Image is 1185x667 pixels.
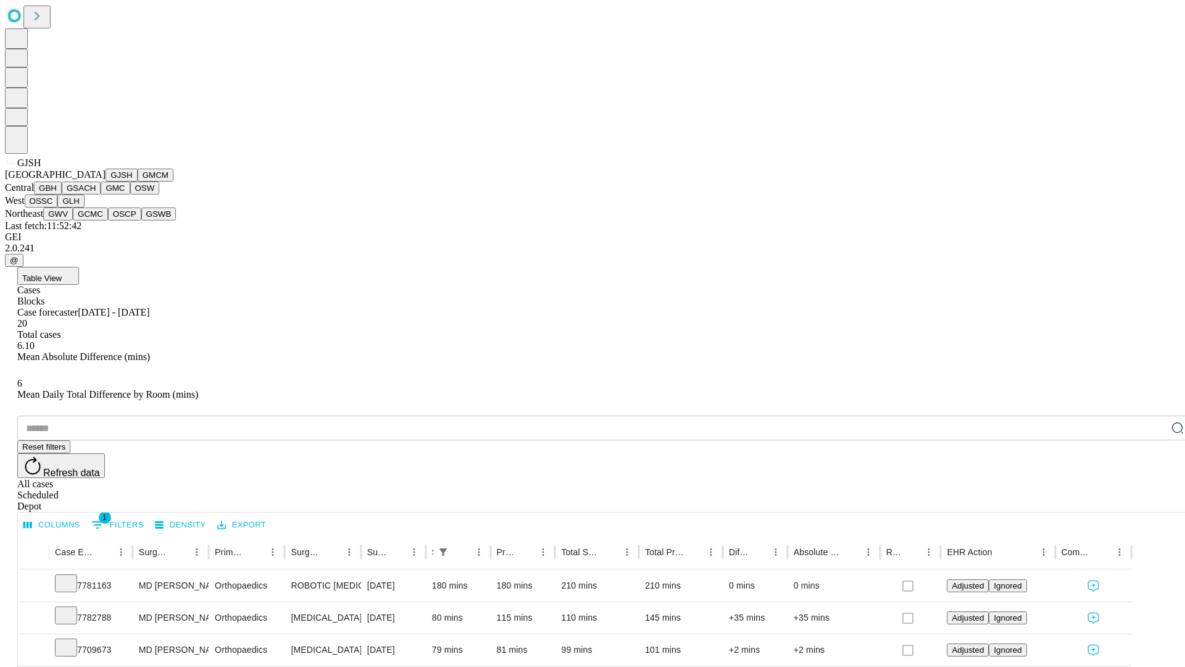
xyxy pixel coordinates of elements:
[729,634,781,666] div: +2 mins
[141,208,177,220] button: GSWB
[645,570,717,602] div: 210 mins
[645,547,684,557] div: Total Predicted Duration
[139,570,202,602] div: MD [PERSON_NAME] [PERSON_NAME] Md
[952,645,984,655] span: Adjusted
[952,613,984,623] span: Adjusted
[43,208,73,220] button: GWV
[618,543,636,561] button: Menu
[989,611,1026,624] button: Ignored
[291,602,354,634] div: [MEDICAL_DATA] [MEDICAL_DATA]
[5,254,23,267] button: @
[24,608,43,629] button: Expand
[434,543,452,561] div: 1 active filter
[367,547,387,557] div: Surgery Date
[5,208,43,219] span: Northeast
[947,611,989,624] button: Adjusted
[561,634,633,666] div: 99 mins
[947,547,992,557] div: EHR Action
[43,468,100,478] span: Refresh data
[17,307,78,317] span: Case forecaster
[17,267,79,285] button: Table View
[645,602,717,634] div: 145 mins
[497,602,549,634] div: 115 mins
[264,543,281,561] button: Menu
[24,576,43,597] button: Expand
[188,543,206,561] button: Menu
[405,543,423,561] button: Menu
[99,511,111,524] span: 1
[139,634,202,666] div: MD [PERSON_NAME] [PERSON_NAME] Md
[1062,547,1092,557] div: Comments
[947,644,989,657] button: Adjusted
[794,634,874,666] div: +2 mins
[55,570,127,602] div: 7781163
[860,543,877,561] button: Menu
[291,547,322,557] div: Surgery Name
[17,389,198,400] span: Mean Daily Total Difference by Room (mins)
[994,645,1021,655] span: Ignored
[106,169,138,182] button: GJSH
[517,543,534,561] button: Sort
[989,579,1026,592] button: Ignored
[78,307,149,317] span: [DATE] - [DATE]
[17,453,105,478] button: Refresh data
[432,602,484,634] div: 80 mins
[994,543,1011,561] button: Sort
[5,169,106,180] span: [GEOGRAPHIC_DATA]
[5,182,34,193] span: Central
[17,351,150,362] span: Mean Absolute Difference (mins)
[432,634,484,666] div: 79 mins
[1111,543,1128,561] button: Menu
[17,440,70,453] button: Reset filters
[130,182,160,195] button: OSW
[947,579,989,592] button: Adjusted
[17,157,41,168] span: GJSH
[101,182,130,195] button: GMC
[432,570,484,602] div: 180 mins
[22,274,62,283] span: Table View
[291,634,354,666] div: [MEDICAL_DATA] WITH [MEDICAL_DATA] REPAIR
[497,634,549,666] div: 81 mins
[95,543,112,561] button: Sort
[24,640,43,661] button: Expand
[367,570,420,602] div: [DATE]
[55,602,127,634] div: 7782788
[453,543,470,561] button: Sort
[112,543,130,561] button: Menu
[645,634,717,666] div: 101 mins
[17,378,22,388] span: 6
[497,547,517,557] div: Predicted In Room Duration
[215,602,278,634] div: Orthopaedics
[989,644,1026,657] button: Ignored
[5,220,81,231] span: Last fetch: 11:52:42
[534,543,552,561] button: Menu
[750,543,767,561] button: Sort
[561,570,633,602] div: 210 mins
[5,195,25,206] span: West
[291,570,354,602] div: ROBOTIC [MEDICAL_DATA] KNEE TOTAL
[842,543,860,561] button: Sort
[62,182,101,195] button: GSACH
[323,543,341,561] button: Sort
[10,256,19,265] span: @
[497,570,549,602] div: 180 mins
[1035,543,1052,561] button: Menu
[215,547,246,557] div: Primary Service
[17,329,60,340] span: Total cases
[55,634,127,666] div: 7709673
[20,516,83,535] button: Select columns
[952,581,984,590] span: Adjusted
[601,543,618,561] button: Sort
[1094,543,1111,561] button: Sort
[5,243,1180,254] div: 2.0.241
[152,516,209,535] button: Density
[247,543,264,561] button: Sort
[34,182,62,195] button: GBH
[171,543,188,561] button: Sort
[994,613,1021,623] span: Ignored
[794,602,874,634] div: +35 mins
[139,602,202,634] div: MD [PERSON_NAME] [PERSON_NAME] Md
[367,634,420,666] div: [DATE]
[367,602,420,634] div: [DATE]
[88,515,147,535] button: Show filters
